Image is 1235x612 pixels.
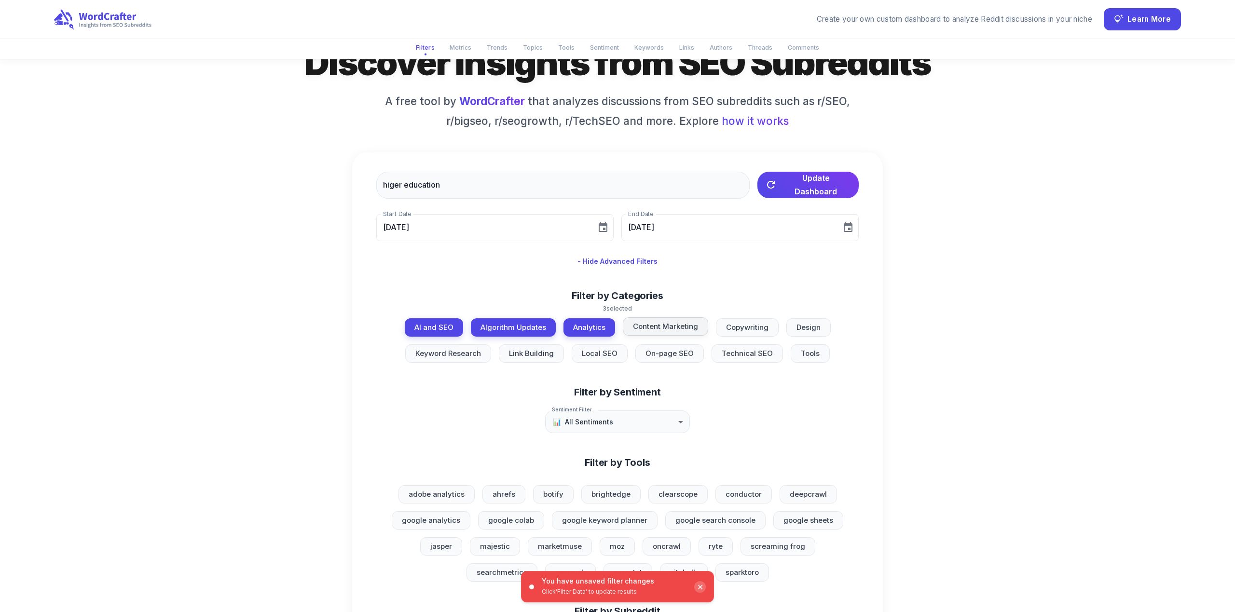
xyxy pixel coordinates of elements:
[545,410,690,433] div: allAll Sentiments
[745,541,811,552] span: screaming frog
[425,541,458,552] span: jasper
[694,581,706,593] div: ✕
[553,416,561,427] span: all
[673,40,700,55] button: Links
[409,322,459,333] span: AI and SEO
[368,386,867,399] h6: Filter by Sentiment
[757,172,859,198] button: Update Dashboard
[647,541,686,552] span: oncrawl
[720,489,768,500] span: conductor
[629,40,670,55] button: Keywords
[586,489,636,500] span: brightedge
[459,95,525,108] a: WordCrafter
[703,541,728,552] span: ryte
[781,171,851,198] span: Update Dashboard
[532,541,588,552] span: marketmuse
[552,406,592,413] label: Sentiment Filter
[410,348,487,359] span: Keyword Research
[475,322,552,333] span: Algorithm Updates
[471,567,533,578] span: searchmetrics
[280,40,955,85] h1: Discover Insights from SEO Subreddits
[574,253,661,271] button: - Hide Advanced Filters
[795,348,825,359] span: Tools
[704,40,738,55] button: Authors
[670,515,761,526] span: google search console
[585,456,650,470] h6: Filter by Tools
[1104,8,1181,30] button: Learn More
[487,489,521,500] span: ahrefs
[376,93,859,129] h6: A free tool by that analyzes discussions from SEO subreddits such as r/SEO, r/bigseo, r/seogrowth...
[722,113,789,129] span: how it works
[716,348,779,359] span: Technical SEO
[482,515,540,526] span: google colab
[376,214,590,241] input: MM/DD/YYYY
[403,489,470,500] span: adobe analytics
[628,210,653,218] label: End Date
[604,541,631,552] span: moz
[608,567,648,578] span: serpstat
[396,515,466,526] span: google analytics
[1127,13,1171,26] span: Learn More
[383,210,411,218] label: Start Date
[778,515,839,526] span: google sheets
[817,14,1092,25] div: Create your own custom dashboard to analyze Reddit discussions in your niche
[720,567,765,578] span: sparktoro
[838,218,858,237] button: Choose date, selected date is Sep 9, 2025
[782,40,825,55] button: Comments
[603,304,632,313] p: 3 selected
[784,489,833,500] span: deepcrawl
[576,348,623,359] span: Local SEO
[593,218,613,237] button: Choose date, selected date is Aug 1, 2025
[542,587,686,596] p: Click 'Filter Data' to update results
[584,40,625,55] button: Sentiment
[481,40,513,55] button: Trends
[542,577,686,585] p: You have unsaved filter changes
[444,40,477,55] button: Metrics
[503,348,560,359] span: Link Building
[791,322,826,333] span: Design
[653,489,703,500] span: clearscope
[549,567,591,578] span: semrush
[720,322,774,333] span: Copywriting
[572,289,663,303] h6: Filter by Categories
[376,172,750,199] input: Filter discussions about SEO on Reddit by keyword...
[640,348,700,359] span: On-page SEO
[664,567,703,578] span: sitebulb
[537,489,569,500] span: botify
[410,39,440,56] button: Filters
[627,321,704,332] span: Content Marketing
[621,214,835,241] input: MM/DD/YYYY
[474,541,516,552] span: majestic
[556,515,653,526] span: google keyword planner
[517,40,549,55] button: Topics
[552,40,580,55] button: Tools
[567,322,611,333] span: Analytics
[742,40,778,55] button: Threads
